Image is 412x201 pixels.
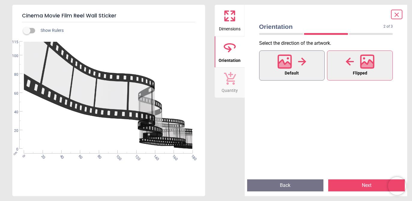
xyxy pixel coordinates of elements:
span: 140 [152,154,156,158]
span: 20 [7,128,18,133]
span: Dimensions [219,23,241,32]
div: Show Rulers [27,27,205,34]
button: Orientation [215,36,245,68]
button: Next [328,179,405,191]
button: Default [259,50,325,81]
span: 0 [7,147,18,152]
span: Quantity [222,85,238,94]
p: Select the direction of the artwork . [259,40,398,47]
span: 0 [21,154,25,158]
span: 80 [7,72,18,77]
span: 20 [40,154,44,158]
span: 60 [77,154,81,158]
span: 80 [96,154,100,158]
span: 160 [171,154,175,158]
span: 180 [190,154,194,158]
span: 40 [7,110,18,115]
span: 100 [115,154,119,158]
span: cm [13,151,18,156]
button: Back [247,179,324,191]
span: 40 [59,154,62,158]
span: Flipped [353,69,367,77]
button: Flipped [327,50,393,81]
span: 100 [7,53,18,59]
span: 120 [134,154,138,158]
span: Orientation [219,55,241,64]
h5: Cinema Movie Film Reel Wall Sticker [22,10,195,22]
span: Default [285,69,299,77]
button: Quantity [215,68,245,98]
span: Orientation [259,22,384,31]
button: Dimensions [215,5,245,36]
span: 2 of 3 [383,24,393,29]
iframe: Brevo live chat [388,177,406,195]
span: 115 [7,40,18,45]
span: 60 [7,91,18,96]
